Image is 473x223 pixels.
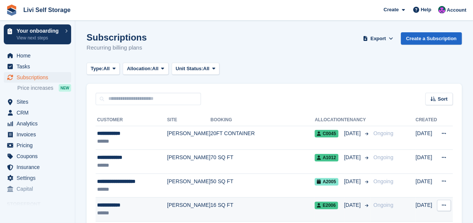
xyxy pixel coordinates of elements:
span: A1012 [315,154,338,161]
span: [DATE] [344,201,362,209]
span: CRM [17,107,62,118]
a: menu [4,107,71,118]
span: Storefront [7,200,75,208]
span: [DATE] [344,130,362,137]
td: [DATE] [415,126,437,150]
a: menu [4,151,71,161]
span: A2005 [315,178,338,185]
th: Created [415,114,437,126]
td: [PERSON_NAME] [167,173,210,197]
span: Price increases [17,84,53,92]
button: Type: All [87,63,120,75]
span: Coupons [17,151,62,161]
img: stora-icon-8386f47178a22dfd0bd8f6a31ec36ba5ce8667c1dd55bd0f319d3a0aa187defe.svg [6,5,17,16]
td: 50 SQ FT [210,173,315,197]
span: Settings [17,173,62,183]
span: Insurance [17,162,62,172]
span: C0045 [315,130,338,137]
a: Create a Subscription [401,32,462,45]
a: menu [4,61,71,72]
span: All [152,65,158,72]
span: Ongoing [373,178,393,184]
span: Account [447,6,466,14]
button: Allocation: All [123,63,169,75]
span: Unit Status: [176,65,203,72]
a: menu [4,96,71,107]
span: Invoices [17,129,62,140]
p: Recurring billing plans [87,44,147,52]
a: menu [4,118,71,129]
span: Create [383,6,398,14]
th: Booking [210,114,315,126]
th: Allocation [315,114,344,126]
a: Livi Self Storage [20,4,73,16]
span: All [203,65,210,72]
a: menu [4,129,71,140]
a: Price increases NEW [17,84,71,92]
a: Your onboarding View next steps [4,24,71,44]
span: Sort [438,95,447,103]
td: 20FT CONTAINER [210,126,315,150]
img: Graham Cameron [438,6,446,14]
span: E2006 [315,202,338,209]
span: Capital [17,184,62,194]
span: Home [17,50,62,61]
a: menu [4,173,71,183]
span: Analytics [17,118,62,129]
span: [DATE] [344,178,362,185]
th: Customer [96,114,167,126]
h1: Subscriptions [87,32,147,42]
a: menu [4,184,71,194]
button: Export [362,32,395,45]
span: [DATE] [344,154,362,161]
span: Help [421,6,431,14]
span: All [103,65,110,72]
span: Pricing [17,140,62,151]
a: menu [4,140,71,151]
div: NEW [59,84,71,92]
td: [PERSON_NAME] [167,197,210,221]
p: View next steps [17,35,61,41]
p: Your onboarding [17,28,61,33]
td: [DATE] [415,173,437,197]
button: Unit Status: All [172,63,219,75]
span: Export [370,35,386,42]
span: Tasks [17,61,62,72]
span: Type: [91,65,103,72]
th: Tenancy [344,114,370,126]
span: Ongoing [373,202,393,208]
td: [DATE] [415,150,437,174]
a: menu [4,162,71,172]
td: [PERSON_NAME] [167,150,210,174]
a: menu [4,72,71,83]
td: [PERSON_NAME] [167,126,210,150]
span: Sites [17,96,62,107]
a: menu [4,50,71,61]
span: Ongoing [373,130,393,136]
span: Allocation: [127,65,152,72]
span: Subscriptions [17,72,62,83]
span: Ongoing [373,154,393,160]
td: [DATE] [415,197,437,221]
td: 16 SQ FT [210,197,315,221]
th: Site [167,114,210,126]
td: 70 SQ FT [210,150,315,174]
